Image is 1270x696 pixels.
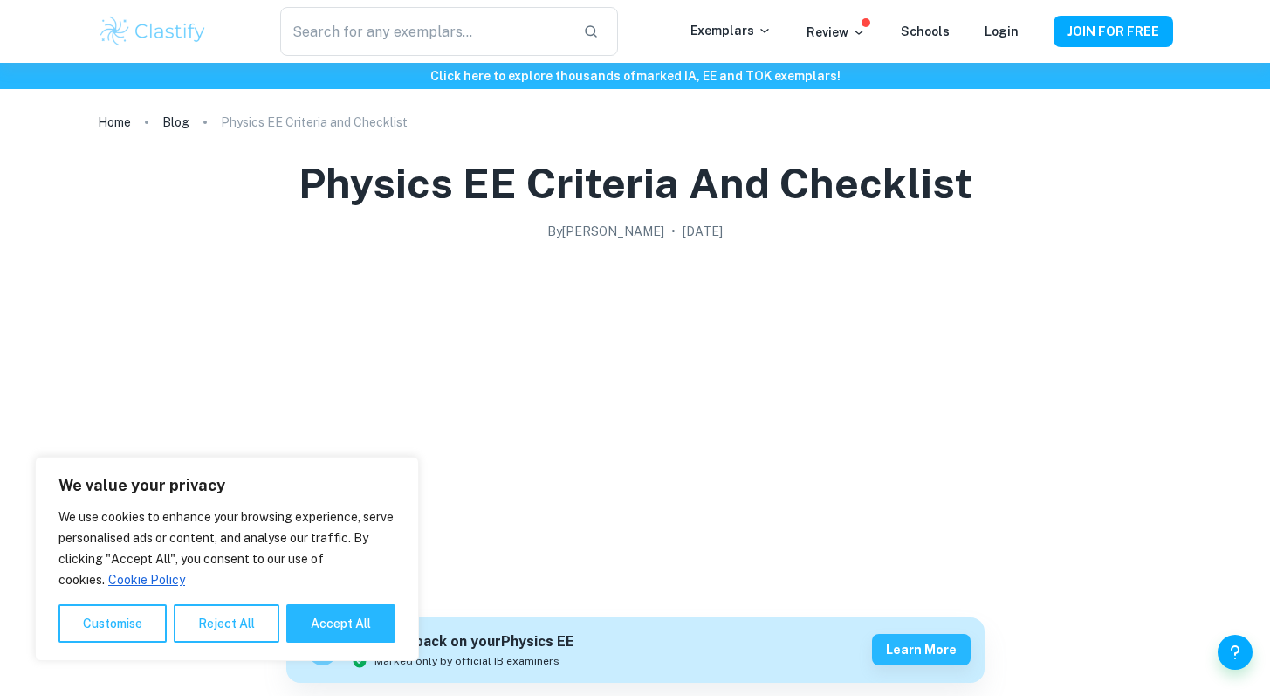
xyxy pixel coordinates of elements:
[901,24,950,38] a: Schools
[985,24,1019,38] a: Login
[299,155,972,211] h1: Physics EE Criteria and Checklist
[807,23,866,42] p: Review
[683,222,723,241] h2: [DATE]
[286,617,985,683] a: Get feedback on yourPhysics EEMarked only by official IB examinersLearn more
[547,222,664,241] h2: By [PERSON_NAME]
[58,604,167,643] button: Customise
[58,506,395,590] p: We use cookies to enhance your browsing experience, serve personalised ads or content, and analys...
[107,572,186,588] a: Cookie Policy
[352,631,574,653] h6: Get feedback on your Physics EE
[374,653,559,669] span: Marked only by official IB examiners
[280,7,568,56] input: Search for any exemplars...
[286,604,395,643] button: Accept All
[98,14,209,49] img: Clastify logo
[690,21,772,40] p: Exemplars
[1218,635,1253,670] button: Help and Feedback
[1054,16,1173,47] button: JOIN FOR FREE
[162,110,189,134] a: Blog
[286,248,985,597] img: Physics EE Criteria and Checklist cover image
[58,475,395,496] p: We value your privacy
[872,634,971,665] button: Learn more
[174,604,279,643] button: Reject All
[3,66,1267,86] h6: Click here to explore thousands of marked IA, EE and TOK exemplars !
[98,110,131,134] a: Home
[35,457,419,661] div: We value your privacy
[671,222,676,241] p: •
[221,113,408,132] p: Physics EE Criteria and Checklist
